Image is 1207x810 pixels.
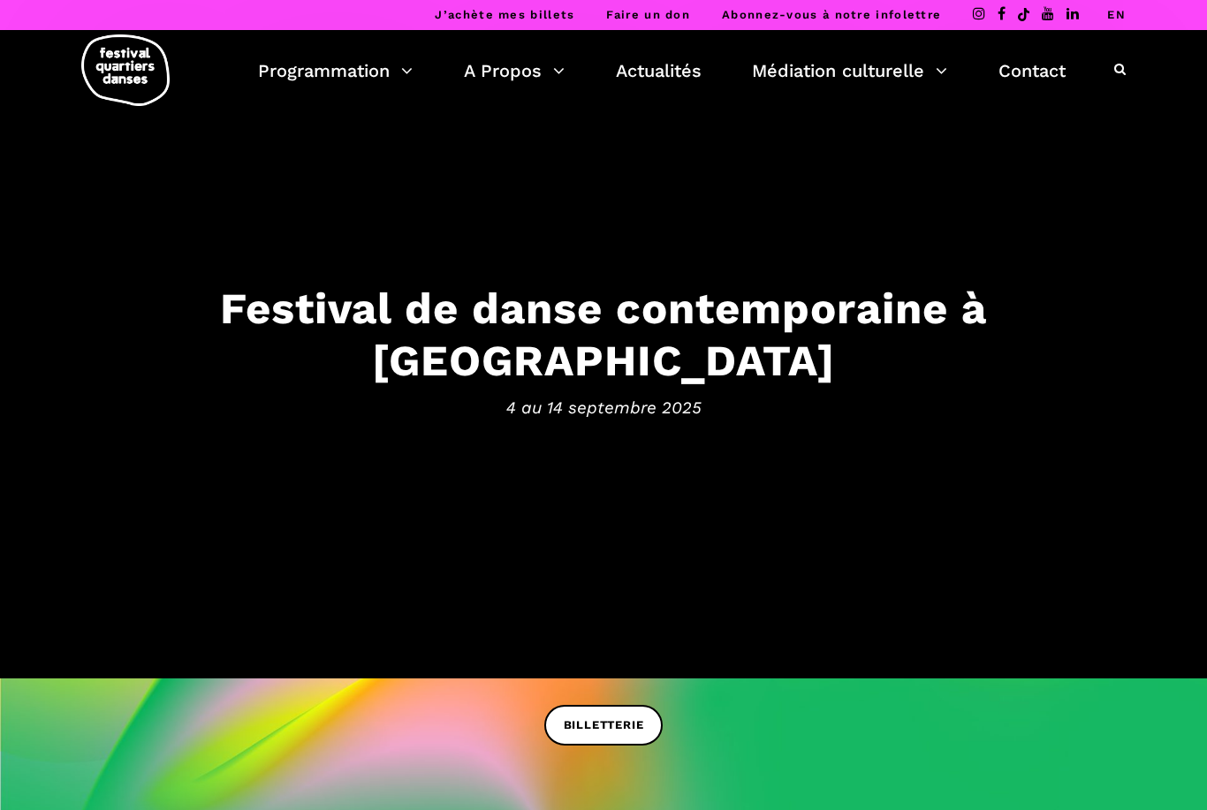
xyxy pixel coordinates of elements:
a: Abonnez-vous à notre infolettre [722,8,941,21]
a: BILLETTERIE [544,705,664,745]
h3: Festival de danse contemporaine à [GEOGRAPHIC_DATA] [56,282,1151,386]
span: BILLETTERIE [564,716,644,735]
a: A Propos [464,56,565,86]
a: Programmation [258,56,413,86]
a: Faire un don [606,8,690,21]
a: Actualités [616,56,702,86]
a: Contact [998,56,1066,86]
span: 4 au 14 septembre 2025 [56,395,1151,421]
img: logo-fqd-med [81,34,170,106]
a: EN [1107,8,1126,21]
a: J’achète mes billets [435,8,574,21]
a: Médiation culturelle [752,56,947,86]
